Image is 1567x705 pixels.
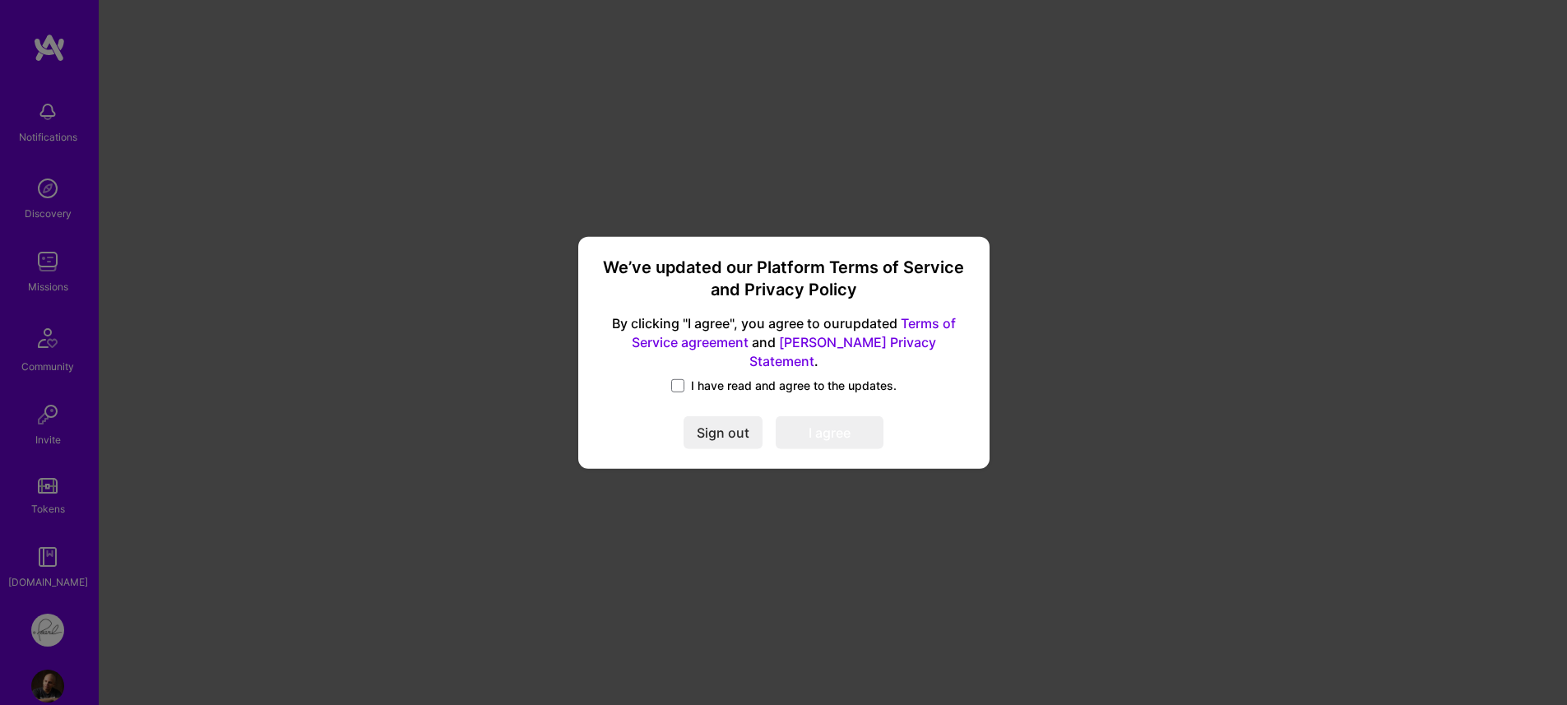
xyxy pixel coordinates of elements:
span: I have read and agree to the updates. [691,378,897,394]
button: Sign out [684,416,763,449]
a: Terms of Service agreement [632,315,956,350]
a: [PERSON_NAME] Privacy Statement [749,334,936,369]
button: I agree [776,416,883,449]
span: By clicking "I agree", you agree to our updated and . [598,314,970,371]
h3: We’ve updated our Platform Terms of Service and Privacy Policy [598,256,970,301]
